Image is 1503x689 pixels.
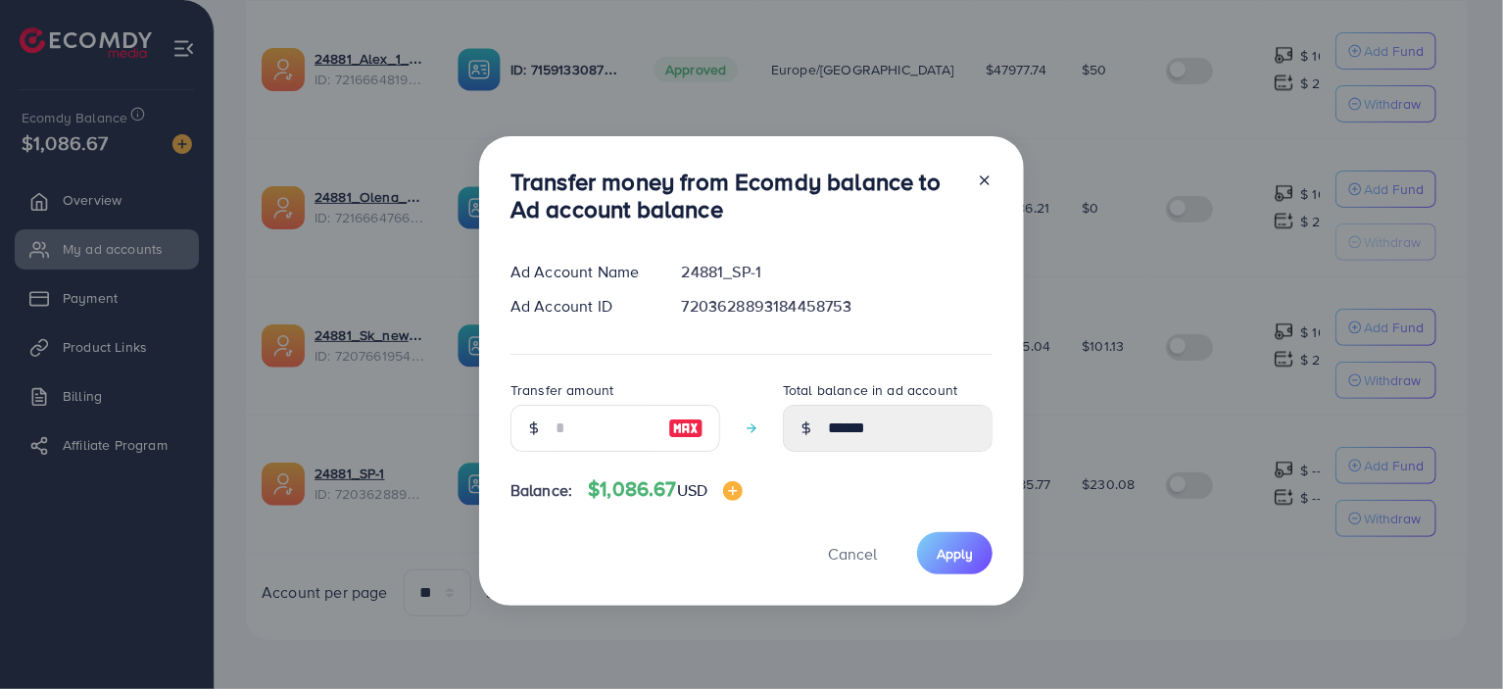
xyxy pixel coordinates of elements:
[510,479,572,502] span: Balance:
[1420,601,1488,674] iframe: Chat
[495,261,666,283] div: Ad Account Name
[495,295,666,318] div: Ad Account ID
[828,543,877,565] span: Cancel
[803,532,901,574] button: Cancel
[783,380,957,400] label: Total balance in ad account
[588,477,743,502] h4: $1,086.67
[510,168,961,224] h3: Transfer money from Ecomdy balance to Ad account balance
[677,479,707,501] span: USD
[666,295,1008,318] div: 7203628893184458753
[666,261,1008,283] div: 24881_SP-1
[917,532,993,574] button: Apply
[937,544,973,564] span: Apply
[510,380,613,400] label: Transfer amount
[668,417,703,440] img: image
[723,481,743,501] img: image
